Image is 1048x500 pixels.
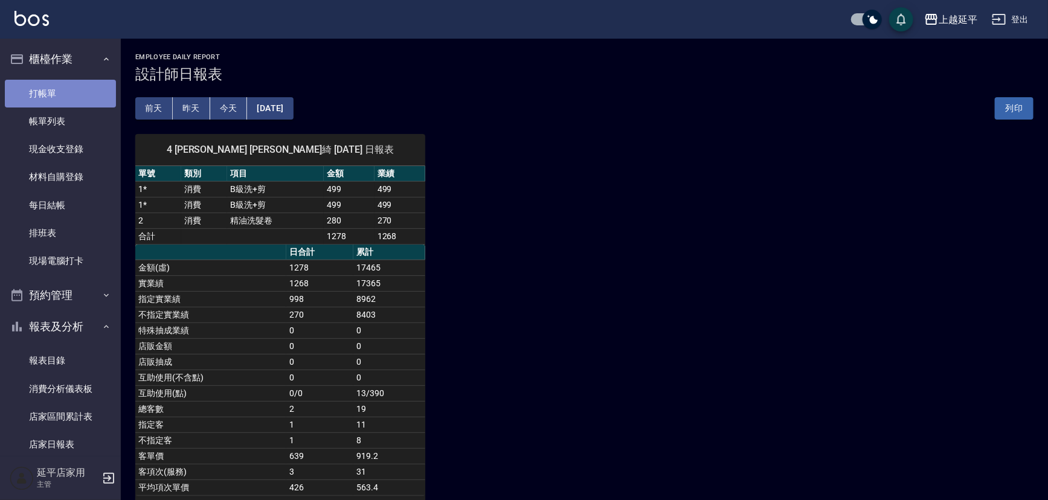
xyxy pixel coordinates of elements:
td: 互助使用(不含點) [135,370,286,385]
a: 打帳單 [5,80,116,107]
td: 0 [353,354,425,370]
button: 列印 [995,97,1034,120]
div: 上越延平 [939,12,977,27]
td: B級洗+剪 [227,181,324,197]
button: 登出 [987,8,1034,31]
td: 不指定客 [135,432,286,448]
td: 499 [324,181,375,197]
h2: Employee Daily Report [135,53,1034,61]
td: 金額(虛) [135,260,286,275]
p: 主管 [37,479,98,490]
td: 499 [375,197,425,213]
table: a dense table [135,245,425,496]
td: 1 [286,417,353,432]
td: 精油洗髮卷 [227,213,324,228]
td: 0 [353,370,425,385]
td: 1278 [286,260,353,275]
td: 8962 [353,291,425,307]
td: 0 [353,338,425,354]
button: 昨天 [173,97,210,120]
th: 業績 [375,166,425,182]
td: 2 [286,401,353,417]
span: 4 [PERSON_NAME] [PERSON_NAME]綺 [DATE] 日報表 [150,144,411,156]
td: 1268 [375,228,425,244]
td: 0/0 [286,385,353,401]
td: B級洗+剪 [227,197,324,213]
th: 類別 [181,166,227,182]
button: 前天 [135,97,173,120]
td: 總客數 [135,401,286,417]
a: 帳單列表 [5,107,116,135]
td: 0 [286,338,353,354]
td: 639 [286,448,353,464]
a: 報表目錄 [5,347,116,374]
td: 0 [353,322,425,338]
td: 消費 [181,181,227,197]
a: 現金收支登錄 [5,135,116,163]
button: 報表及分析 [5,311,116,342]
td: 998 [286,291,353,307]
td: 0 [286,370,353,385]
td: 客單價 [135,448,286,464]
td: 1 [286,432,353,448]
h5: 延平店家用 [37,467,98,479]
td: 指定實業績 [135,291,286,307]
button: 上越延平 [919,7,982,32]
td: 實業績 [135,275,286,291]
td: 8403 [353,307,425,322]
a: 消費分析儀表板 [5,375,116,403]
td: 1278 [324,228,375,244]
td: 499 [375,181,425,197]
img: Person [10,466,34,490]
td: 合計 [135,228,181,244]
td: 1268 [286,275,353,291]
button: 今天 [210,97,248,120]
td: 11 [353,417,425,432]
td: 0 [286,354,353,370]
a: 排班表 [5,219,116,247]
td: 270 [286,307,353,322]
td: 店販抽成 [135,354,286,370]
td: 店販金額 [135,338,286,354]
a: 每日結帳 [5,191,116,219]
button: 櫃檯作業 [5,43,116,75]
th: 金額 [324,166,375,182]
a: 材料自購登錄 [5,163,116,191]
td: 8 [353,432,425,448]
a: 店家區間累計表 [5,403,116,431]
td: 特殊抽成業績 [135,322,286,338]
button: 預約管理 [5,280,116,311]
a: 現場電腦打卡 [5,247,116,275]
td: 19 [353,401,425,417]
td: 互助使用(點) [135,385,286,401]
td: 17365 [353,275,425,291]
a: 店家日報表 [5,431,116,458]
td: 919.2 [353,448,425,464]
td: 426 [286,479,353,495]
td: 270 [375,213,425,228]
th: 累計 [353,245,425,260]
td: 280 [324,213,375,228]
th: 單號 [135,166,181,182]
td: 平均項次單價 [135,479,286,495]
td: 0 [286,322,353,338]
td: 3 [286,464,353,479]
table: a dense table [135,166,425,245]
td: 指定客 [135,417,286,432]
td: 17465 [353,260,425,275]
td: 13/390 [353,385,425,401]
h3: 設計師日報表 [135,66,1034,83]
td: 499 [324,197,375,213]
img: Logo [14,11,49,26]
td: 消費 [181,213,227,228]
button: [DATE] [247,97,293,120]
td: 不指定實業績 [135,307,286,322]
td: 消費 [181,197,227,213]
td: 563.4 [353,479,425,495]
th: 項目 [227,166,324,182]
th: 日合計 [286,245,353,260]
td: 客項次(服務) [135,464,286,479]
button: save [889,7,913,31]
td: 31 [353,464,425,479]
a: 2 [138,216,143,225]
